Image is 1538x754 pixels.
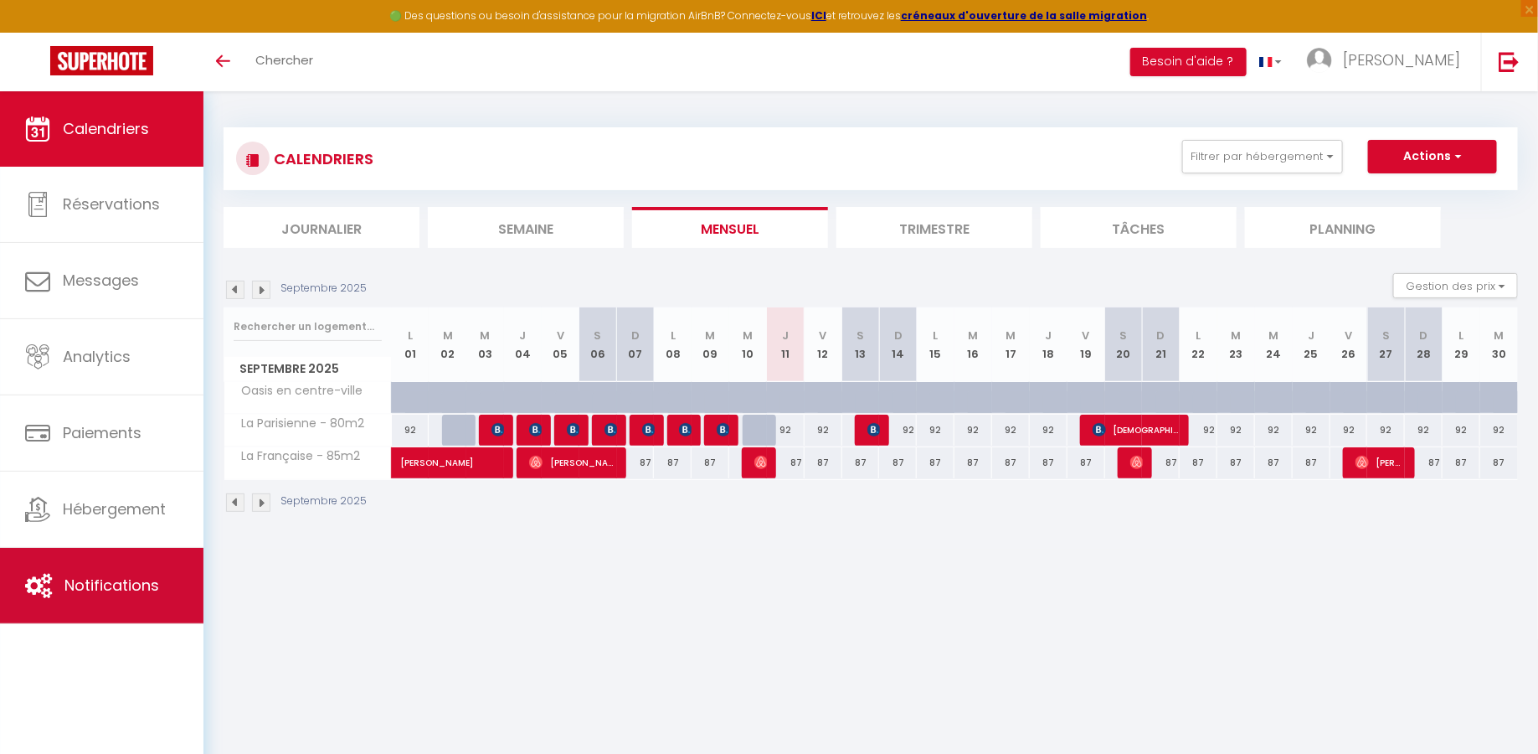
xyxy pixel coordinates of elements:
th: 22 [1180,307,1217,382]
div: 92 [1330,415,1368,446]
th: 02 [429,307,466,382]
a: créneaux d'ouverture de la salle migration [901,8,1147,23]
button: Actions [1368,140,1497,173]
abbr: M [1006,328,1016,343]
a: [PERSON_NAME] [392,447,430,479]
abbr: L [1459,328,1464,343]
abbr: J [782,328,789,343]
li: Journalier [224,207,419,248]
div: 92 [1480,415,1518,446]
th: 16 [954,307,992,382]
img: ... [1307,48,1332,73]
span: Notifications [64,575,159,596]
span: [PERSON_NAME] [491,414,504,446]
span: Messages [63,270,139,291]
div: 87 [842,447,880,478]
abbr: L [934,328,939,343]
span: Oasis en centre-ville [227,382,368,400]
th: 26 [1330,307,1368,382]
h3: CALENDRIERS [270,140,373,178]
th: 08 [654,307,692,382]
th: 19 [1067,307,1105,382]
abbr: S [1119,328,1127,343]
div: 92 [1180,415,1217,446]
span: Chercher [255,51,313,69]
div: 87 [1443,447,1480,478]
span: [PERSON_NAME] [867,414,880,446]
li: Tâches [1041,207,1237,248]
span: Calendriers [63,118,149,139]
abbr: M [743,328,754,343]
th: 18 [1030,307,1067,382]
th: 13 [842,307,880,382]
li: Mensuel [632,207,828,248]
span: [PERSON_NAME] [717,414,729,446]
th: 09 [692,307,729,382]
abbr: S [594,328,602,343]
span: [PERSON_NAME] [529,414,542,446]
input: Rechercher un logement... [234,312,382,342]
abbr: J [1308,328,1314,343]
div: 92 [879,415,917,446]
p: Septembre 2025 [280,281,367,297]
div: 92 [392,415,430,446]
abbr: V [1345,328,1353,343]
div: 92 [1030,415,1067,446]
span: Gaetan Loire [754,447,767,478]
div: 92 [1217,415,1255,446]
div: 87 [654,447,692,478]
div: 87 [767,447,805,478]
li: Semaine [428,207,624,248]
span: Septembre 2025 [224,357,391,381]
div: 87 [1255,447,1293,478]
abbr: M [1231,328,1241,343]
li: Trimestre [836,207,1032,248]
button: Filtrer par hébergement [1182,140,1343,173]
div: 87 [692,447,729,478]
abbr: S [1382,328,1390,343]
div: 92 [917,415,954,446]
img: logout [1499,51,1520,72]
li: Planning [1245,207,1441,248]
div: 87 [1030,447,1067,478]
span: [PERSON_NAME] [679,414,692,446]
div: 92 [1255,415,1293,446]
div: 87 [992,447,1030,478]
span: Hébergement [63,498,166,519]
div: 87 [954,447,992,478]
span: [PERSON_NAME] [567,414,579,446]
span: [PERSON_NAME] [604,414,617,446]
div: 92 [1293,415,1330,446]
th: 06 [579,307,617,382]
div: 92 [767,415,805,446]
th: 30 [1480,307,1518,382]
div: 87 [1480,447,1518,478]
th: 28 [1405,307,1443,382]
div: 87 [805,447,842,478]
th: 03 [466,307,504,382]
span: La Parisienne - 80m2 [227,415,369,433]
abbr: M [706,328,716,343]
abbr: J [519,328,526,343]
strong: ICI [811,8,826,23]
th: 20 [1105,307,1143,382]
button: Ouvrir le widget de chat LiveChat [13,7,64,57]
div: 92 [992,415,1030,446]
div: 87 [917,447,954,478]
th: 29 [1443,307,1480,382]
div: 92 [1443,415,1480,446]
th: 21 [1142,307,1180,382]
abbr: S [857,328,865,343]
abbr: M [969,328,979,343]
p: Septembre 2025 [280,493,367,509]
abbr: M [481,328,491,343]
div: 92 [805,415,842,446]
span: [PERSON_NAME] [1130,447,1143,478]
th: 07 [617,307,655,382]
span: [PERSON_NAME] [1355,447,1406,478]
abbr: V [820,328,827,343]
iframe: Chat [1467,679,1525,741]
div: 87 [1405,447,1443,478]
div: 87 [1293,447,1330,478]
